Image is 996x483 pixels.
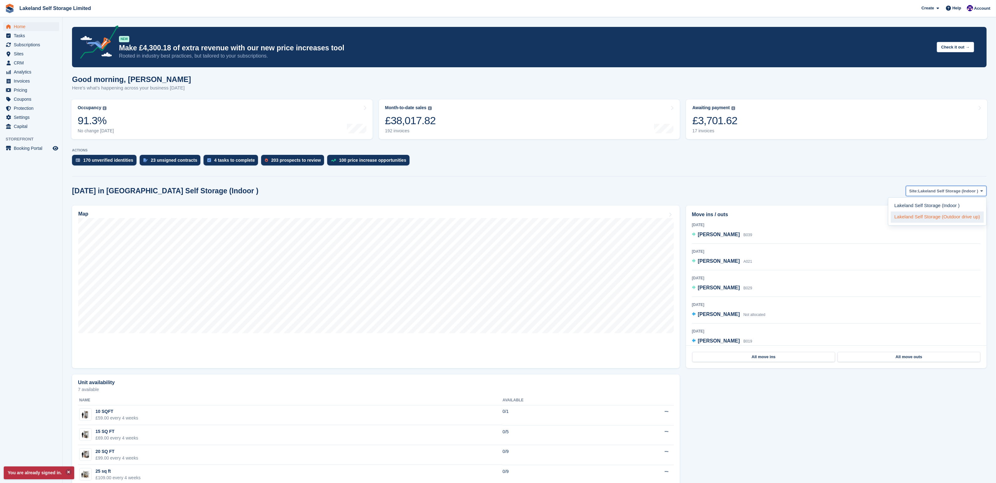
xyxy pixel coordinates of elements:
[3,22,59,31] a: menu
[119,43,932,53] p: Make £4,300.18 of extra revenue with our new price increases tool
[207,158,211,162] img: task-75834270c22a3079a89374b754ae025e5fb1db73e45f91037f5363f120a921f8.svg
[140,155,204,169] a: 23 unsigned contracts
[78,114,114,127] div: 91.3%
[261,155,327,169] a: 203 prospects to review
[78,387,674,392] p: 7 available
[14,77,51,85] span: Invoices
[14,144,51,153] span: Booking Portal
[72,155,140,169] a: 170 unverified identities
[95,448,138,455] div: 20 SQ FT
[698,338,740,343] span: [PERSON_NAME]
[743,259,752,264] span: A021
[103,106,106,110] img: icon-info-grey-7440780725fd019a000dd9b08b2336e03edf1995a4989e88bcd33f0948082b44.svg
[3,58,59,67] a: menu
[379,99,680,139] a: Month-to-date sales £38,017.82 192 invoices
[83,158,133,163] div: 170 unverified identities
[698,258,740,264] span: [PERSON_NAME]
[3,31,59,40] a: menu
[921,5,934,11] span: Create
[4,466,74,479] p: You are already signed in.
[385,105,426,110] div: Month-to-date sales
[692,128,737,134] div: 17 invoices
[80,430,91,439] img: 15-sqft-unit.jpg
[95,428,138,435] div: 15 SQ FT
[72,75,191,84] h1: Good morning, [PERSON_NAME]
[503,395,608,405] th: Available
[3,122,59,131] a: menu
[71,99,373,139] a: Occupancy 91.3% No change [DATE]
[80,410,91,419] img: 10-sqft-unit.jpg
[743,313,765,317] span: Not allocated
[204,155,261,169] a: 4 tasks to complete
[3,144,59,153] a: menu
[95,475,141,481] div: £109.00 every 4 weeks
[692,105,730,110] div: Awaiting payment
[14,68,51,76] span: Analytics
[891,200,984,211] a: Lakeland Self Storage (Indoor )
[731,106,735,110] img: icon-info-grey-7440780725fd019a000dd9b08b2336e03edf1995a4989e88bcd33f0948082b44.svg
[14,122,51,131] span: Capital
[14,40,51,49] span: Subscriptions
[698,232,740,237] span: [PERSON_NAME]
[78,211,88,217] h2: Map
[331,159,336,162] img: price_increase_opportunities-93ffe204e8149a01c8c9dc8f82e8f89637d9d84a8eef4429ea346261dce0b2c0.svg
[78,128,114,134] div: No change [DATE]
[6,136,62,142] span: Storefront
[3,68,59,76] a: menu
[974,5,990,12] span: Account
[692,284,752,292] a: [PERSON_NAME] B029
[72,206,680,368] a: Map
[119,53,932,59] p: Rooted in industry best practices, but tailored to your subscriptions.
[265,158,268,162] img: prospect-51fa495bee0391a8d652442698ab0144808aea92771e9ea1ae160a38d050c398.svg
[78,395,503,405] th: Name
[503,445,608,465] td: 0/9
[151,158,198,163] div: 23 unsigned contracts
[78,105,101,110] div: Occupancy
[909,188,918,194] span: Site:
[76,158,80,162] img: verify_identity-adf6edd0f0f0b5bbfe63781bf79b02c33cf7c696d77639b501bdc392416b5a36.svg
[918,188,978,194] span: Lakeland Self Storage (Indoor )
[743,286,752,290] span: B029
[80,470,91,479] img: 25.jpg
[698,285,740,290] span: [PERSON_NAME]
[5,4,14,13] img: stora-icon-8386f47178a22dfd0bd8f6a31ec36ba5ce8667c1dd55bd0f319d3a0aa187defe.svg
[692,114,737,127] div: £3,701.62
[503,425,608,445] td: 0/5
[14,104,51,113] span: Protection
[743,233,752,237] span: B039
[692,302,981,308] div: [DATE]
[214,158,255,163] div: 4 tasks to complete
[891,211,984,223] a: Lakeland Self Storage (Outdoor drive up)
[743,339,752,343] span: B019
[952,5,961,11] span: Help
[692,211,981,218] h2: Move ins / outs
[967,5,973,11] img: Nick Aynsley
[14,49,51,58] span: Sites
[72,187,258,195] h2: [DATE] in [GEOGRAPHIC_DATA] Self Storage (Indoor )
[692,328,981,334] div: [DATE]
[692,231,752,239] a: [PERSON_NAME] B039
[3,86,59,94] a: menu
[428,106,432,110] img: icon-info-grey-7440780725fd019a000dd9b08b2336e03edf1995a4989e88bcd33f0948082b44.svg
[52,145,59,152] a: Preview store
[937,42,974,52] button: Check it out →
[692,352,835,362] a: All move ins
[14,95,51,104] span: Coupons
[692,249,981,254] div: [DATE]
[692,257,752,266] a: [PERSON_NAME] A021
[95,435,138,441] div: £69.00 every 4 weeks
[119,36,129,42] div: NEW
[78,380,115,385] h2: Unit availability
[3,104,59,113] a: menu
[385,128,436,134] div: 192 invoices
[95,455,138,461] div: £99.00 every 4 weeks
[3,95,59,104] a: menu
[339,158,406,163] div: 100 price increase opportunities
[14,58,51,67] span: CRM
[14,113,51,122] span: Settings
[14,86,51,94] span: Pricing
[95,415,138,421] div: £59.00 every 4 weeks
[14,22,51,31] span: Home
[3,113,59,122] a: menu
[385,114,436,127] div: £38,017.82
